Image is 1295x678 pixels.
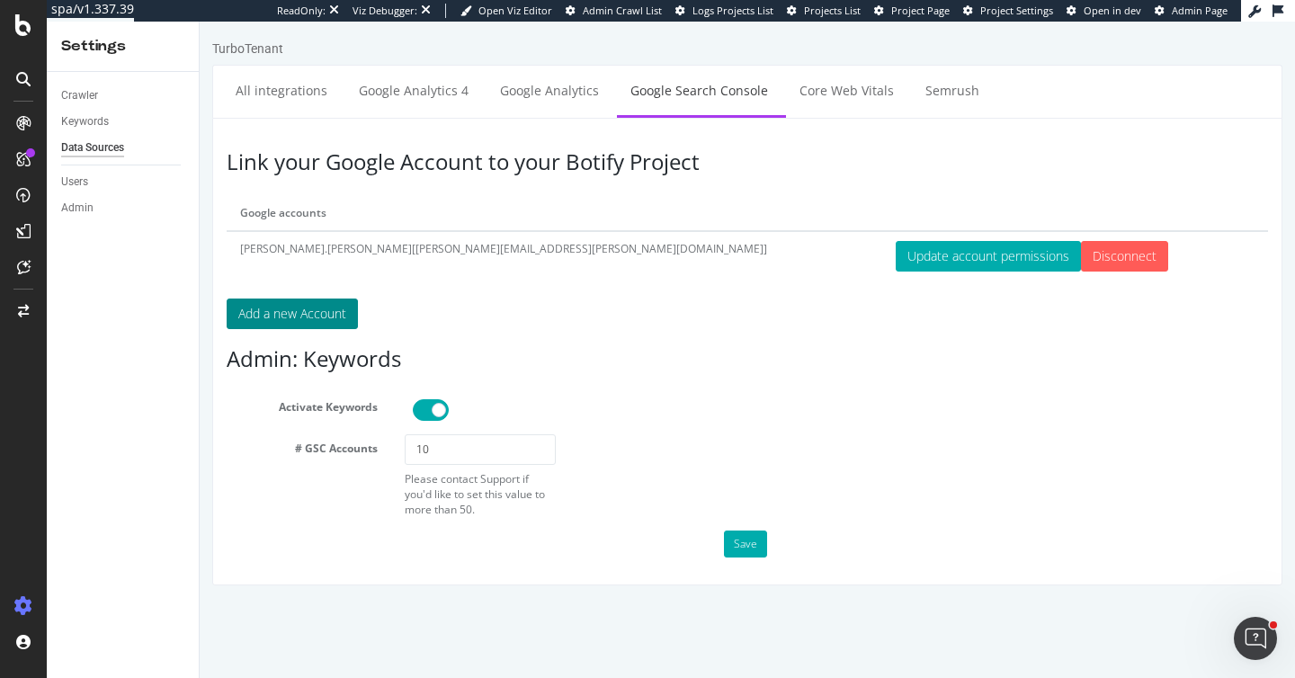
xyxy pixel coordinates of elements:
a: Google Analytics 4 [146,44,282,94]
a: Open Viz Editor [460,4,552,18]
span: Open Viz Editor [478,4,552,17]
div: TurboTenant [13,18,84,36]
a: Google Search Console [417,44,582,94]
div: Crawler [61,86,98,105]
span: Project Page [891,4,950,17]
a: Admin Page [1155,4,1228,18]
a: Open in dev [1067,4,1141,18]
th: Google accounts [27,174,683,209]
h3: Link your Google Account to your Botify Project [27,129,1068,152]
iframe: Intercom live chat [1234,617,1277,660]
a: Google Analytics [287,44,413,94]
label: # GSC Accounts [13,413,192,434]
div: Keywords [61,112,109,131]
span: Admin Crawl List [583,4,662,17]
button: Save [524,509,567,536]
td: [PERSON_NAME].[PERSON_NAME][[PERSON_NAME][EMAIL_ADDRESS][PERSON_NAME][DOMAIN_NAME]] [27,210,683,259]
button: Update account permissions [696,219,881,250]
a: Core Web Vitals [586,44,708,94]
a: Projects List [787,4,861,18]
button: Add a new Account [27,277,158,308]
div: Data Sources [61,138,124,157]
a: Data Sources [61,138,186,157]
div: ReadOnly: [277,4,326,18]
span: Projects List [804,4,861,17]
span: Logs Projects List [692,4,773,17]
a: Crawler [61,86,186,105]
a: Admin [61,199,186,218]
label: Activate Keywords [13,371,192,393]
a: Users [61,173,186,192]
div: Admin [61,199,94,218]
div: Please contact Support if you'd like to set this value to more than 50. [205,450,356,495]
a: Project Page [874,4,950,18]
span: Open in dev [1084,4,1141,17]
a: All integrations [22,44,141,94]
span: Project Settings [980,4,1053,17]
div: Settings [61,36,184,57]
div: Users [61,173,88,192]
a: Logs Projects List [675,4,773,18]
a: Keywords [61,112,186,131]
h3: Admin: Keywords [27,326,1068,349]
a: Admin Crawl List [566,4,662,18]
a: Project Settings [963,4,1053,18]
div: Viz Debugger: [353,4,417,18]
span: Admin Page [1172,4,1228,17]
input: Disconnect [881,219,969,250]
a: Semrush [712,44,793,94]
